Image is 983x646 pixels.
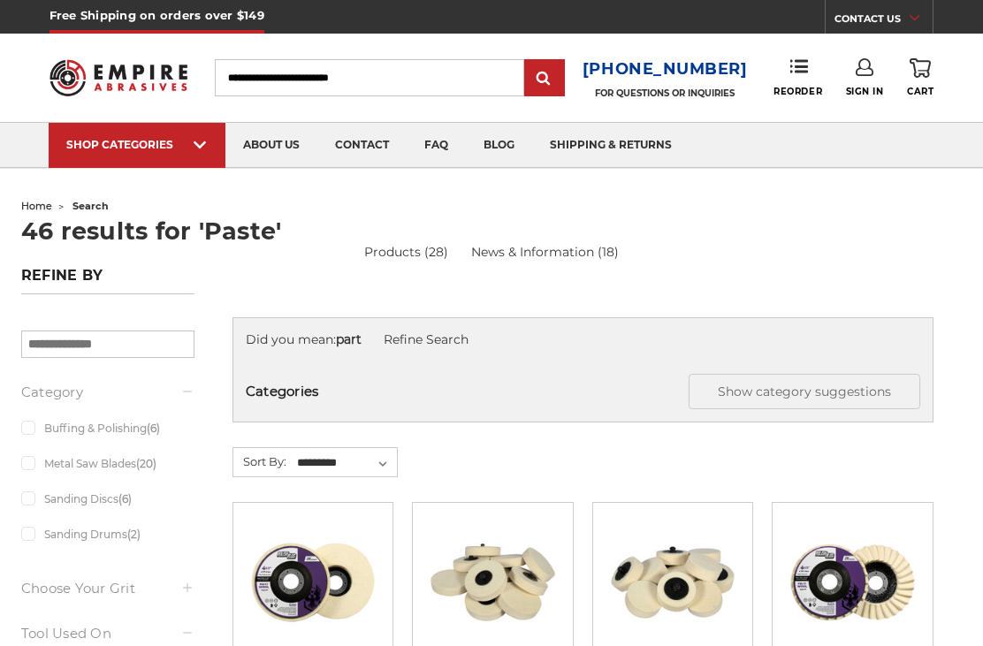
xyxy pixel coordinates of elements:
[21,219,962,243] h1: 46 results for 'Paste'
[225,123,317,168] a: about us
[907,86,933,97] span: Cart
[583,57,748,82] a: [PHONE_NUMBER]
[846,86,884,97] span: Sign In
[233,448,286,475] label: Sort By:
[317,123,407,168] a: contact
[246,374,920,409] h5: Categories
[532,123,690,168] a: shipping & returns
[407,123,466,168] a: faq
[907,58,933,97] a: Cart
[583,87,748,99] p: FOR QUESTIONS OR INQUIRIES
[773,58,822,96] a: Reorder
[471,243,619,262] a: News & Information (18)
[246,331,920,349] div: Did you mean:
[294,450,397,476] select: Sort By:
[21,382,194,403] h5: Category
[21,267,194,294] h5: Refine by
[50,50,187,104] img: Empire Abrasives
[21,200,52,212] a: home
[834,9,933,34] a: CONTACT US
[527,61,562,96] input: Submit
[689,374,920,409] button: Show category suggestions
[72,200,109,212] span: search
[336,331,362,347] strong: part
[466,123,532,168] a: blog
[364,244,448,260] a: Products (28)
[384,331,469,347] a: Refine Search
[66,138,208,151] div: SHOP CATEGORIES
[773,86,822,97] span: Reorder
